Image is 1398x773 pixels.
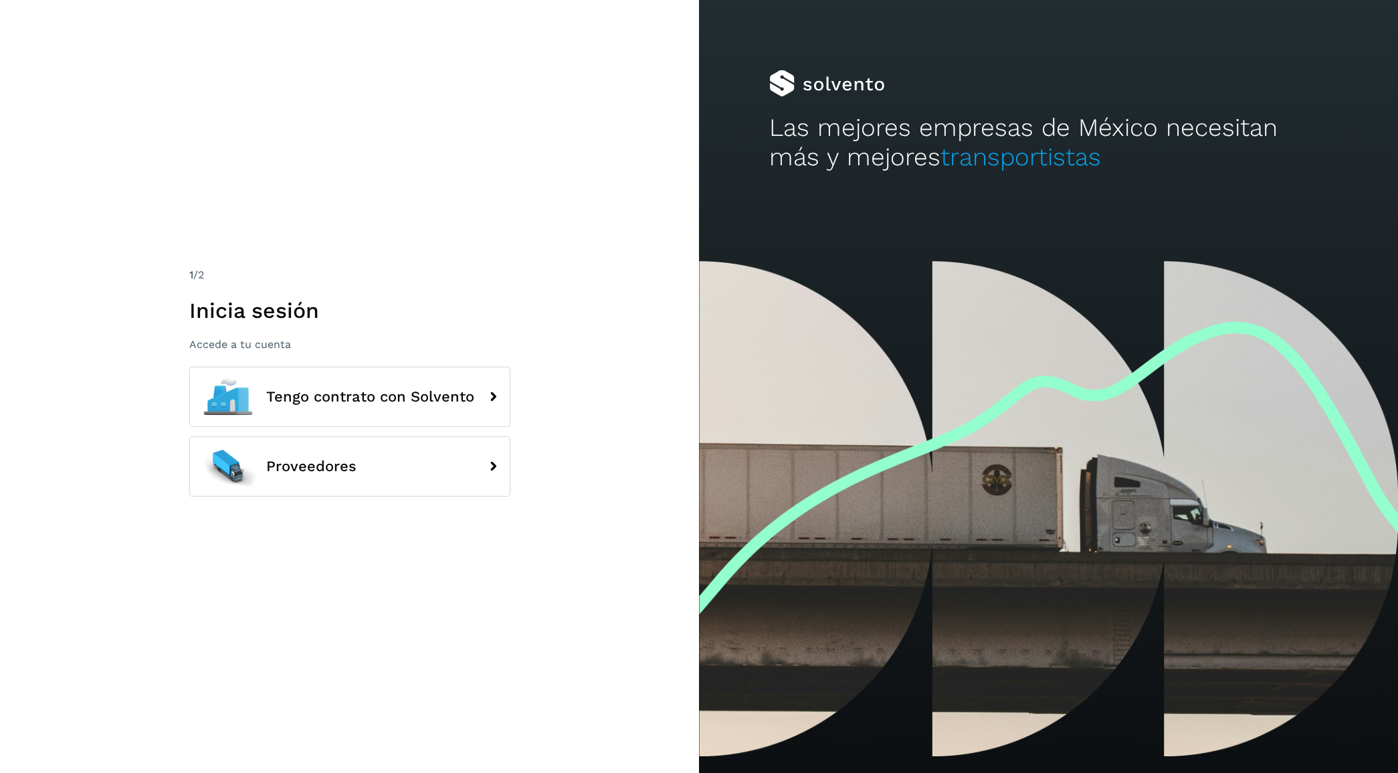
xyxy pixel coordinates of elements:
[940,143,1101,171] span: transportistas
[189,367,510,427] button: Tengo contrato con Solvento
[189,267,510,283] div: /2
[266,458,357,475] span: Proveedores
[189,298,510,323] h1: Inicia sesión
[189,338,510,351] p: Accede a tu cuenta
[189,268,193,281] span: 1
[769,113,1328,173] h2: Las mejores empresas de México necesitan más y mejores
[189,436,510,497] button: Proveedores
[266,389,474,405] span: Tengo contrato con Solvento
